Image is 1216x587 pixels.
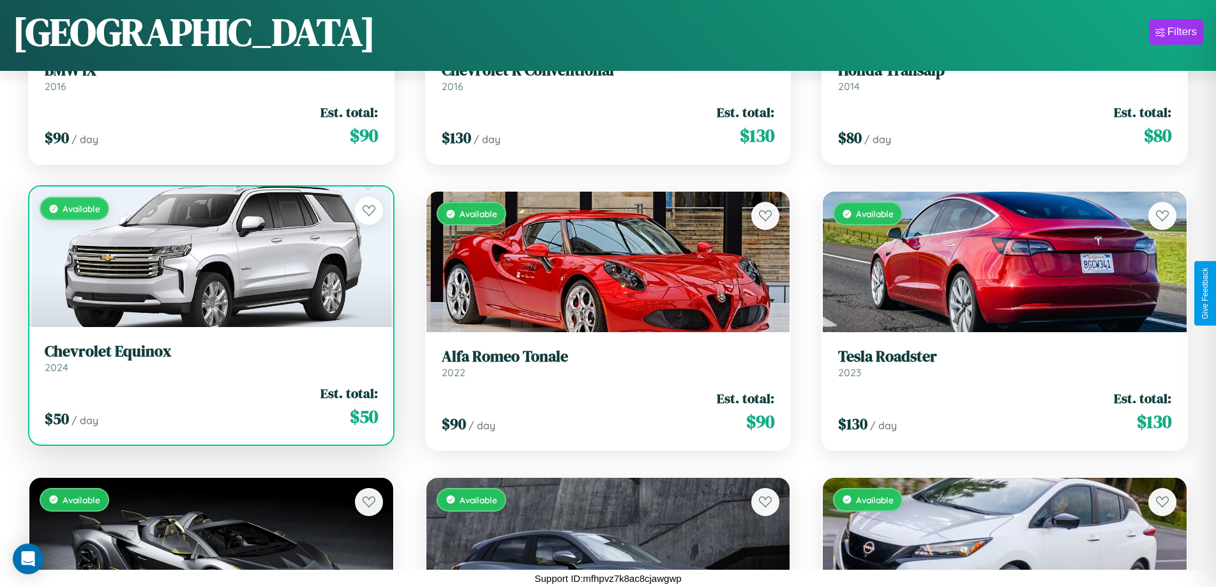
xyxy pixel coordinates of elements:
h3: Honda Transalp [838,61,1171,80]
span: 2016 [442,80,463,93]
span: Available [460,494,497,505]
span: $ 80 [1144,123,1171,148]
h3: BMW iX [45,61,378,80]
span: $ 90 [746,409,774,434]
a: Chevrolet R Conventional2016 [442,61,775,93]
p: Support ID: mfhpvz7k8ac8cjawgwp [534,570,681,587]
span: Est. total: [320,384,378,402]
span: $ 90 [350,123,378,148]
span: Available [856,208,894,219]
a: Alfa Romeo Tonale2022 [442,347,775,379]
span: $ 130 [442,127,471,148]
span: $ 130 [1137,409,1171,434]
span: Est. total: [717,389,774,408]
span: Est. total: [320,103,378,121]
span: $ 80 [838,127,862,148]
span: Available [856,494,894,505]
button: Filters [1149,19,1203,45]
span: $ 90 [442,413,466,434]
span: $ 130 [740,123,774,148]
span: 2016 [45,80,66,93]
span: $ 50 [45,408,69,429]
span: Est. total: [1114,389,1171,408]
span: Est. total: [1114,103,1171,121]
h3: Alfa Romeo Tonale [442,347,775,366]
h1: [GEOGRAPHIC_DATA] [13,6,375,58]
span: / day [474,133,500,146]
div: Open Intercom Messenger [13,544,43,574]
span: Available [63,494,100,505]
a: Chevrolet Equinox2024 [45,342,378,374]
span: 2023 [838,366,861,379]
span: $ 90 [45,127,69,148]
span: / day [71,133,98,146]
div: Give Feedback [1201,268,1210,319]
div: Filters [1167,26,1197,38]
span: 2014 [838,80,860,93]
a: BMW iX2016 [45,61,378,93]
span: $ 130 [838,413,867,434]
span: / day [71,414,98,427]
span: / day [864,133,891,146]
span: 2024 [45,361,68,374]
a: Tesla Roadster2023 [838,347,1171,379]
a: Honda Transalp2014 [838,61,1171,93]
span: Available [460,208,497,219]
h3: Chevrolet Equinox [45,342,378,361]
span: $ 50 [350,404,378,429]
h3: Tesla Roadster [838,347,1171,366]
span: 2022 [442,366,465,379]
span: / day [469,419,495,432]
span: / day [870,419,897,432]
span: Est. total: [717,103,774,121]
span: Available [63,203,100,214]
h3: Chevrolet R Conventional [442,61,775,80]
